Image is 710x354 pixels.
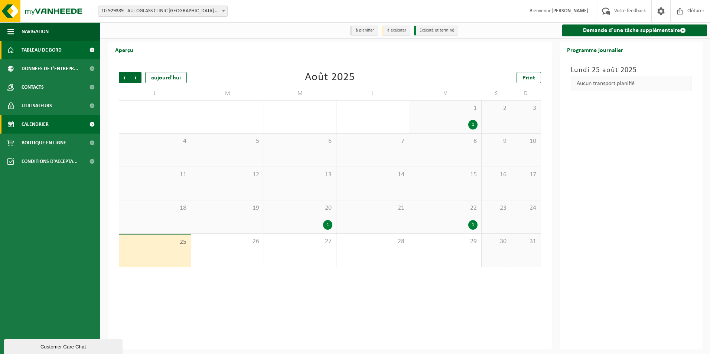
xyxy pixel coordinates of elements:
[98,6,227,16] span: 10-929389 - AUTOGLASS CLINIC TOURNAI - MARQUAIN
[350,26,378,36] li: à planifier
[340,137,405,145] span: 7
[4,338,124,354] iframe: chat widget
[268,237,332,246] span: 27
[515,137,537,145] span: 10
[340,171,405,179] span: 14
[551,8,589,14] strong: [PERSON_NAME]
[413,237,478,246] span: 29
[336,87,409,100] td: J
[22,78,44,96] span: Contacts
[571,76,692,91] div: Aucun transport planifié
[485,171,507,179] span: 16
[413,137,478,145] span: 8
[382,26,410,36] li: à exécuter
[22,115,49,134] span: Calendrier
[195,204,260,212] span: 19
[195,171,260,179] span: 12
[340,237,405,246] span: 28
[22,59,78,78] span: Données de l'entrepr...
[22,22,49,41] span: Navigation
[123,238,187,246] span: 25
[119,87,191,100] td: L
[22,96,52,115] span: Utilisateurs
[485,137,507,145] span: 9
[108,42,141,57] h2: Aperçu
[145,72,187,83] div: aujourd'hui
[268,171,332,179] span: 13
[571,65,692,76] h3: Lundi 25 août 2025
[268,137,332,145] span: 6
[305,72,355,83] div: Août 2025
[123,171,187,179] span: 11
[515,204,537,212] span: 24
[468,120,478,130] div: 1
[413,104,478,112] span: 1
[414,26,458,36] li: Exécuté et terminé
[409,87,482,100] td: V
[22,134,66,152] span: Boutique en ligne
[195,137,260,145] span: 5
[119,72,130,83] span: Précédent
[191,87,264,100] td: M
[511,87,541,100] td: D
[413,204,478,212] span: 22
[517,72,541,83] a: Print
[468,220,478,230] div: 1
[522,75,535,81] span: Print
[123,204,187,212] span: 18
[485,204,507,212] span: 23
[264,87,336,100] td: M
[515,237,537,246] span: 31
[340,204,405,212] span: 21
[98,6,228,17] span: 10-929389 - AUTOGLASS CLINIC TOURNAI - MARQUAIN
[195,237,260,246] span: 26
[22,41,62,59] span: Tableau de bord
[515,104,537,112] span: 3
[562,24,707,36] a: Demande d'une tâche supplémentaire
[130,72,141,83] span: Suivant
[515,171,537,179] span: 17
[22,152,78,171] span: Conditions d'accepta...
[268,204,332,212] span: 20
[560,42,631,57] h2: Programme journalier
[123,137,187,145] span: 4
[485,104,507,112] span: 2
[485,237,507,246] span: 30
[323,220,332,230] div: 1
[413,171,478,179] span: 15
[482,87,511,100] td: S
